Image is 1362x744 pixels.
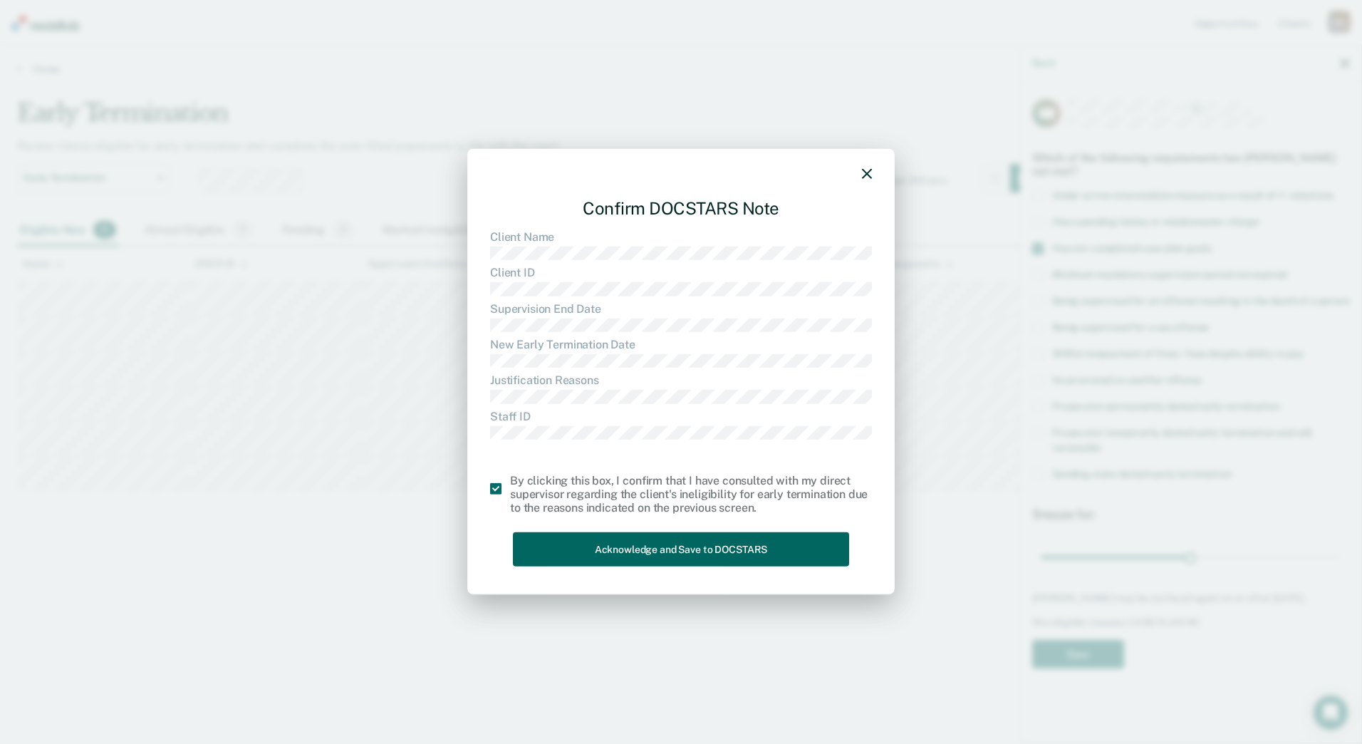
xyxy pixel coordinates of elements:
[490,301,872,315] dt: Supervision End Date
[490,230,872,244] dt: Client Name
[490,409,872,423] dt: Staff ID
[490,373,872,387] dt: Justification Reasons
[490,187,872,230] div: Confirm DOCSTARS Note
[490,338,872,351] dt: New Early Termination Date
[490,266,872,279] dt: Client ID
[510,474,872,515] div: By clicking this box, I confirm that I have consulted with my direct supervisor regarding the cli...
[513,532,849,567] button: Acknowledge and Save to DOCSTARS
